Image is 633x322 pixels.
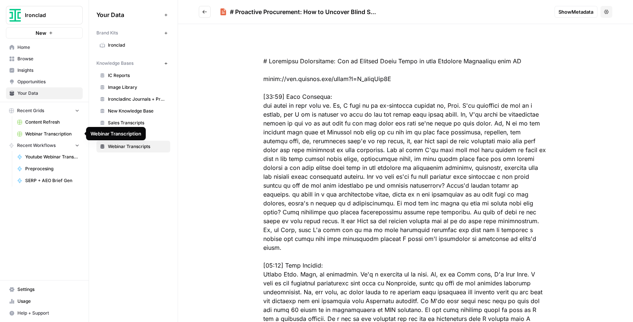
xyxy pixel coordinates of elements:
button: Recent Workflows [6,140,83,151]
a: IC Reports [96,70,170,81]
a: Browse [6,53,83,65]
span: Sales Transcripts [108,120,167,126]
span: Image Library [108,84,167,91]
span: Youtube Webinar Transcription [25,154,79,160]
span: Usage [17,298,79,305]
span: Show Metadata [558,8,593,16]
span: Webinar Transcripts [108,143,167,150]
span: Insights [17,67,79,74]
button: ShowMetadata [554,6,597,18]
a: Preprocesing [14,163,83,175]
button: Help + Support [6,307,83,319]
a: Insights [6,64,83,76]
a: Webinar Transcripts [96,141,170,152]
a: Home [6,41,83,53]
img: Ironclad Logo [9,9,22,22]
button: Recent Grids [6,105,83,116]
a: Opportunities [6,76,83,88]
span: SERP + AEO Brief Gen [25,177,79,184]
span: Home [17,44,79,51]
a: New Knowledge Base [96,105,170,117]
button: Workspace: Ironclad [6,6,83,24]
div: Webinar Transcription [90,130,141,137]
span: Recent Grids [17,107,44,114]
button: New [6,27,83,38]
button: Go back [199,6,211,18]
span: Ironclad [25,11,70,19]
span: Help + Support [17,310,79,316]
a: Ironcladinc Journals + Products [96,93,170,105]
span: New [36,29,46,37]
span: IC Reports [108,72,167,79]
span: Preprocesing [25,165,79,172]
span: Recent Workflows [17,142,56,149]
div: # Proactive Procurement: How to Uncover Blind S... [230,7,376,16]
span: New Knowledge Base [108,108,167,114]
span: Your Data [96,10,161,19]
span: Opportunities [17,78,79,85]
span: Webinar Transcription [25,131,79,137]
span: Your Data [17,90,79,97]
a: SERP + AEO Brief Gen [14,175,83,187]
span: Content Refresh [25,119,79,125]
a: Your Data [6,87,83,99]
span: Brand Kits [96,30,118,36]
span: Ironclad [108,42,167,48]
span: Settings [17,286,79,293]
span: Ironcladinc Journals + Products [108,96,167,103]
a: Sales Transcripts [96,117,170,129]
span: Browse [17,56,79,62]
span: Knowledge Bases [96,60,133,67]
a: Ironclad [96,39,170,51]
a: Image Library [96,81,170,93]
a: Content Refresh [14,116,83,128]
a: Settings [6,284,83,295]
a: Youtube Webinar Transcription [14,151,83,163]
a: Usage [6,295,83,307]
a: Webinar Transcription [14,128,83,140]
